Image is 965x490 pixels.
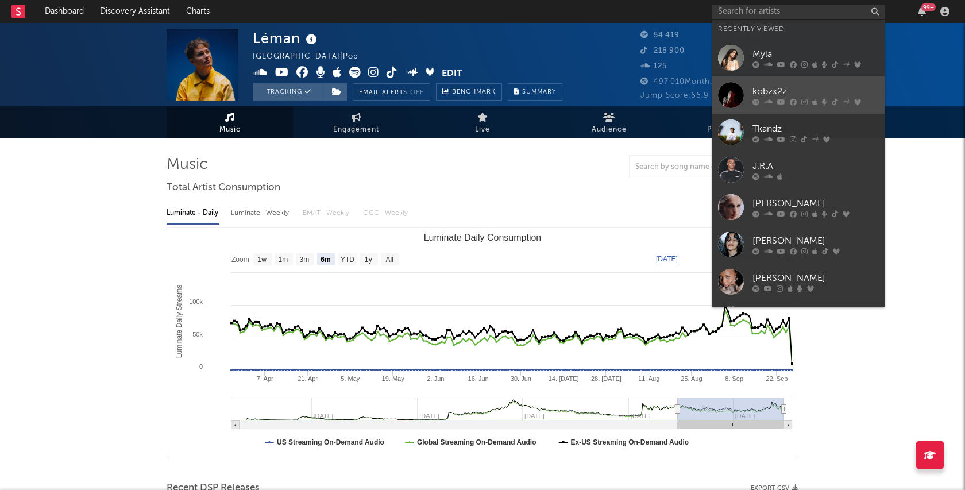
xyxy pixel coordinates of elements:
[918,7,926,16] button: 99+
[712,5,885,19] input: Search for artists
[333,123,379,137] span: Engagement
[712,263,885,300] a: [PERSON_NAME]
[424,233,542,242] text: Luminate Daily Consumption
[752,271,879,285] div: [PERSON_NAME]
[167,106,293,138] a: Music
[712,114,885,151] a: Tkandz
[718,22,879,36] div: Recently Viewed
[592,123,627,137] span: Audience
[385,256,393,264] text: All
[341,375,360,382] text: 5. May
[640,32,680,39] span: 54 419
[419,106,546,138] a: Live
[712,151,885,188] a: J.R.A
[522,89,556,95] span: Summary
[638,375,659,382] text: 11. Aug
[640,92,709,99] span: Jump Score: 66.9
[279,256,288,264] text: 1m
[427,375,444,382] text: 2. Jun
[452,86,496,99] span: Benchmark
[752,84,879,98] div: kobzx2z
[253,83,325,101] button: Tracking
[167,181,280,195] span: Total Artist Consumption
[656,255,678,263] text: [DATE]
[712,226,885,263] a: [PERSON_NAME]
[436,83,502,101] a: Benchmark
[725,375,743,382] text: 8. Sep
[231,256,249,264] text: Zoom
[382,375,405,382] text: 19. May
[752,234,879,248] div: [PERSON_NAME]
[640,63,667,70] span: 125
[192,331,203,338] text: 50k
[681,375,702,382] text: 25. Aug
[712,76,885,114] a: kobzx2z
[766,375,788,382] text: 22. Sep
[475,123,490,137] span: Live
[253,50,372,64] div: [GEOGRAPHIC_DATA] | Pop
[712,39,885,76] a: Myla
[257,375,273,382] text: 7. Apr
[921,3,936,11] div: 99 +
[640,78,755,86] span: 497 010 Monthly Listeners
[167,203,219,223] div: Luminate - Daily
[549,375,579,382] text: 14. [DATE]
[231,203,291,223] div: Luminate - Weekly
[442,67,462,81] button: Edit
[672,106,798,138] a: Playlists/Charts
[353,83,430,101] button: Email AlertsOff
[571,438,689,446] text: Ex-US Streaming On-Demand Audio
[591,375,622,382] text: 28. [DATE]
[752,47,879,61] div: Myla
[752,159,879,173] div: J.R.A
[712,300,885,338] a: [PERSON_NAME]
[712,188,885,226] a: [PERSON_NAME]
[199,363,203,370] text: 0
[365,256,372,264] text: 1y
[167,228,798,458] svg: Luminate Daily Consumption
[341,256,354,264] text: YTD
[752,122,879,136] div: Tkandz
[219,123,241,137] span: Music
[189,298,203,305] text: 100k
[640,47,685,55] span: 218 900
[630,163,751,172] input: Search by song name or URL
[752,196,879,210] div: [PERSON_NAME]
[277,438,384,446] text: US Streaming On-Demand Audio
[293,106,419,138] a: Engagement
[417,438,536,446] text: Global Streaming On-Demand Audio
[175,285,183,358] text: Luminate Daily Streams
[410,90,424,96] em: Off
[321,256,330,264] text: 6m
[707,123,764,137] span: Playlists/Charts
[468,375,489,382] text: 16. Jun
[253,29,320,48] div: Léman
[511,375,531,382] text: 30. Jun
[508,83,562,101] button: Summary
[298,375,318,382] text: 21. Apr
[258,256,267,264] text: 1w
[546,106,672,138] a: Audience
[300,256,310,264] text: 3m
